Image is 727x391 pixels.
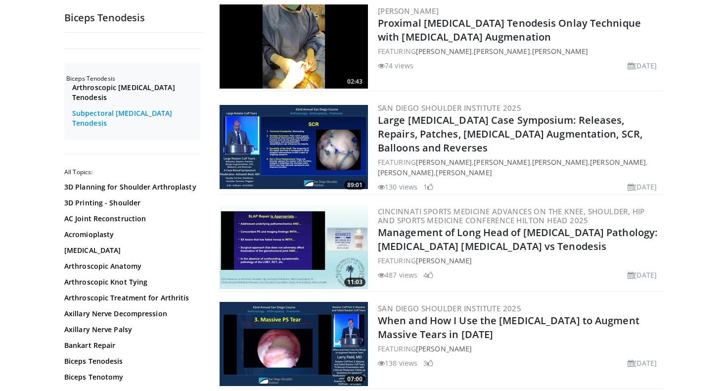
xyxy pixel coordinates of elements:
a: [PERSON_NAME] [416,47,472,56]
a: Arthroscopic Knot Tying [64,277,198,287]
img: bb5e53e6-f191-420d-8cc3-3697f5341a0d.300x170_q85_crop-smart_upscale.jpg [220,302,368,386]
div: FEATURING [378,255,661,266]
li: [DATE] [628,358,657,368]
a: San Diego Shoulder Institute 2025 [378,303,521,313]
a: Arthroscopic [MEDICAL_DATA] Tenodesis [72,83,198,102]
li: 487 views [378,270,417,280]
a: Biceps Tenotomy [64,372,198,382]
li: 130 views [378,182,417,192]
a: 3D Planning for Shoulder Arthroplasty [64,182,198,192]
li: 74 views [378,60,413,71]
a: [PERSON_NAME] [378,6,439,16]
li: [DATE] [628,270,657,280]
img: ab3bb19f-d558-4ff0-a850-801432bddc12.300x170_q85_crop-smart_upscale.jpg [220,205,368,289]
a: [PERSON_NAME] [532,47,588,56]
a: Subpectoral [MEDICAL_DATA] Tenodesis [72,108,198,128]
a: Proximal [MEDICAL_DATA] Tenodesis Onlay Technique with [MEDICAL_DATA] Augmenation [378,16,641,44]
a: 11:03 [220,205,368,289]
a: [PERSON_NAME] [474,157,530,167]
a: Cincinnati Sports Medicine Advances on the Knee, Shoulder, Hip and Sports Medicine Conference Hil... [378,206,645,225]
a: Axillary Nerve Decompression [64,309,198,319]
a: 89:01 [220,105,368,189]
a: [PERSON_NAME] [416,256,472,265]
a: Management of Long Head of [MEDICAL_DATA] Pathology: [MEDICAL_DATA] [MEDICAL_DATA] vs Tenodesis [378,226,657,253]
li: 3 [423,358,433,368]
span: 11:03 [344,278,365,287]
li: [DATE] [628,182,657,192]
a: Acromioplasty [64,230,198,240]
a: [PERSON_NAME] [590,157,646,167]
h2: Biceps Tenodesis [64,11,203,24]
span: 07:00 [344,375,365,384]
a: [PERSON_NAME] [474,47,530,56]
a: Large [MEDICAL_DATA] Case Symposium: Releases, Repairs, Patches, [MEDICAL_DATA] Augmentation, SCR... [378,113,642,154]
a: [MEDICAL_DATA] [64,245,198,255]
a: [PERSON_NAME] [416,157,472,167]
a: When and How I Use the [MEDICAL_DATA] to Augment Massive Tears in [DATE] [378,314,639,341]
a: Arthroscopic Anatomy [64,261,198,271]
img: 7a62cfd3-e010-4022-9fb4-b800619bc9ac.300x170_q85_crop-smart_upscale.jpg [220,105,368,189]
a: 07:00 [220,302,368,386]
a: Bankart Repair [64,341,198,350]
div: FEATURING [378,343,661,354]
a: [PERSON_NAME] [416,344,472,353]
li: 138 views [378,358,417,368]
a: [PERSON_NAME] [436,168,492,177]
a: Arthroscopic Treatment for Arthritis [64,293,198,303]
h2: All Topics: [64,168,200,176]
span: 02:43 [344,77,365,86]
li: 4 [423,270,433,280]
a: San Diego Shoulder Institute 2025 [378,103,521,113]
a: [PERSON_NAME] [378,168,434,177]
a: Axillary Nerve Palsy [64,325,198,335]
a: 02:43 [220,4,368,89]
span: 89:01 [344,181,365,190]
div: FEATURING , , , , , [378,157,661,178]
a: AC Joint Reconstruction [64,214,198,224]
li: [DATE] [628,60,657,71]
a: 3D Printing - Shoulder [64,198,198,208]
h2: Biceps Tenodesis [66,75,200,83]
img: 30578dc9-b896-47af-b551-de0bfe8d1bc1.300x170_q85_crop-smart_upscale.jpg [220,4,368,89]
div: FEATURING , , [378,46,661,56]
a: [PERSON_NAME] [532,157,588,167]
a: Biceps Tenodesis [64,356,198,366]
li: 1 [423,182,433,192]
